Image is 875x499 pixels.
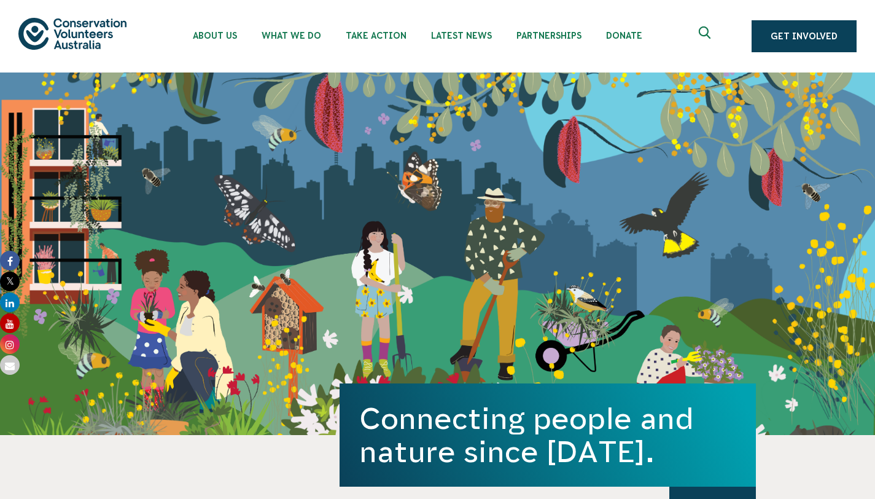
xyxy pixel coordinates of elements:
span: About Us [193,31,237,41]
span: Partnerships [516,31,581,41]
img: logo.svg [18,18,126,49]
span: Donate [606,31,642,41]
button: Expand search box Close search box [691,22,721,51]
span: What We Do [262,31,321,41]
h1: Connecting people and nature since [DATE]. [359,402,736,468]
span: Expand search box [699,26,714,46]
span: Take Action [346,31,406,41]
a: Get Involved [752,20,857,52]
span: Latest News [431,31,492,41]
